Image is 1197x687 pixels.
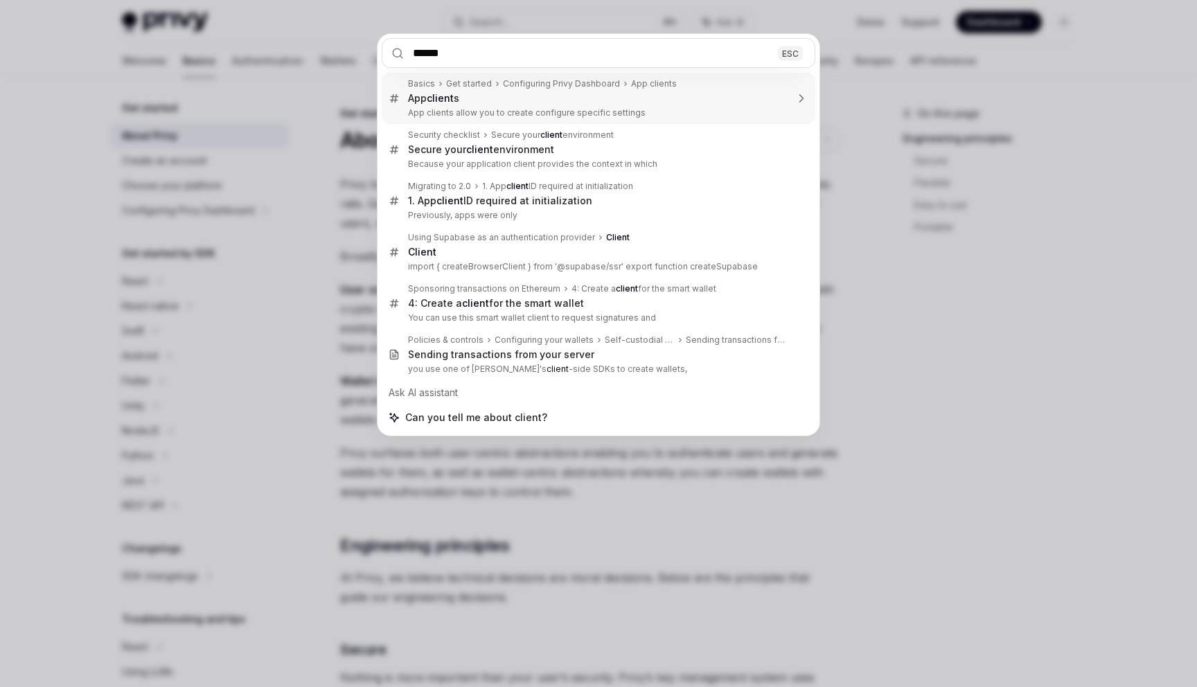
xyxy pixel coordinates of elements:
[466,143,493,155] b: client
[778,46,803,60] div: ESC
[408,232,595,243] div: Using Supabase as an authentication provider
[408,195,592,207] div: 1. App ID required at initialization
[408,92,459,105] div: App s
[408,143,554,156] div: Secure your environment
[547,364,569,374] b: client
[405,411,547,425] span: Can you tell me about client?
[631,78,677,89] div: App clients
[506,181,529,191] b: client
[686,334,786,346] div: Sending transactions from your server
[408,210,786,221] p: Previously, apps were only
[408,312,786,323] p: You can use this smart wallet client to request signatures and
[606,232,630,242] b: Client
[540,130,562,140] b: client
[408,181,471,192] div: Migrating to 2.0
[382,380,815,405] div: Ask AI assistant
[408,364,786,375] p: you use one of [PERSON_NAME]'s -side SDKs to create wallets,
[605,334,675,346] div: Self-custodial user wallets
[408,261,786,272] p: import { createBrowserClient } from '@supabase/ssr' export function createSupabase
[571,283,716,294] div: 4: Create a for the smart wallet
[427,92,454,104] b: client
[495,334,594,346] div: Configuring your wallets
[408,159,786,170] p: Because your application client provides the context in which
[616,283,638,294] b: client
[408,283,560,294] div: Sponsoring transactions on Ethereum
[482,181,633,192] div: 1. App ID required at initialization
[408,107,786,118] p: App clients allow you to create configure specific settings
[408,130,480,141] div: Security checklist
[446,78,492,89] div: Get started
[408,334,484,346] div: Policies & controls
[408,246,436,258] b: Client
[462,297,489,309] b: client
[408,348,594,361] div: Sending transactions from your server
[491,130,614,141] div: Secure your environment
[503,78,620,89] div: Configuring Privy Dashboard
[436,195,463,206] b: client
[408,297,584,310] div: 4: Create a for the smart wallet
[408,78,435,89] div: Basics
